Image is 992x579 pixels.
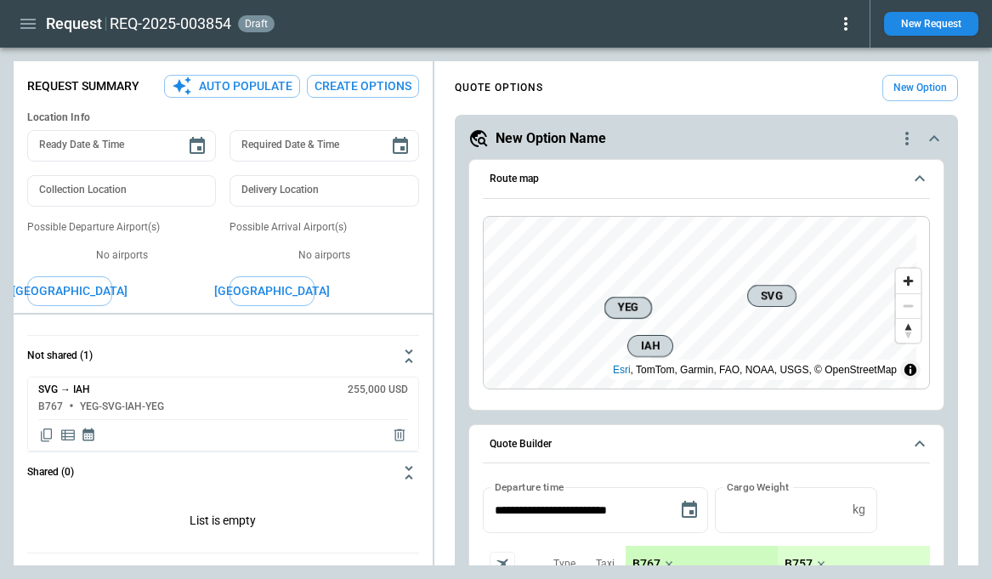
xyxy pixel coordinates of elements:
[180,129,214,163] button: Choose date
[27,79,139,94] p: Request Summary
[348,384,408,395] h6: 255,000 USD
[612,299,644,316] span: YEG
[27,248,216,263] p: No airports
[38,427,55,444] span: Copy quote content
[383,129,417,163] button: Choose date
[490,173,539,184] h6: Route map
[27,336,419,377] button: Not shared (1)
[391,427,408,444] span: Delete quote
[38,384,90,395] h6: SVG → IAH
[853,502,865,517] p: kg
[60,427,77,444] span: Display detailed quote content
[27,452,419,493] button: Shared (0)
[672,493,706,527] button: Choose date, selected date is Sep 17, 2025
[496,129,606,148] h5: New Option Name
[490,552,515,577] span: Aircraft selection
[110,14,231,34] h2: REQ-2025-003854
[490,439,552,450] h6: Quote Builder
[900,360,921,380] summary: Toggle attribution
[483,216,930,389] div: Route map
[46,14,102,34] h1: Request
[27,467,74,478] h6: Shared (0)
[230,220,418,235] p: Possible Arrival Airport(s)
[495,480,564,494] label: Departure time
[882,75,958,101] button: New Option
[896,318,921,343] button: Reset bearing to north
[596,557,615,571] p: Taxi
[27,220,216,235] p: Possible Departure Airport(s)
[483,425,930,464] button: Quote Builder
[27,493,419,553] p: List is empty
[241,18,271,30] span: draft
[484,217,916,389] canvas: Map
[896,269,921,293] button: Zoom in
[455,84,543,92] h4: QUOTE OPTIONS
[755,287,789,304] span: SVG
[27,350,93,361] h6: Not shared (1)
[81,427,96,444] span: Display quote schedule
[884,12,978,36] button: New Request
[38,401,63,412] h6: B767
[896,293,921,318] button: Zoom out
[613,364,631,376] a: Esri
[483,160,930,199] button: Route map
[307,75,419,98] button: Create Options
[27,111,419,124] h6: Location Info
[727,480,789,494] label: Cargo Weight
[27,276,112,306] button: [GEOGRAPHIC_DATA]
[613,361,897,378] div: , TomTom, Garmin, FAO, NOAA, USGS, © OpenStreetMap
[897,128,917,149] div: quote-option-actions
[632,557,660,571] p: B767
[468,128,944,149] button: New Option Namequote-option-actions
[553,557,575,571] p: Type
[80,401,164,412] h6: YEG-SVG-IAH-YEG
[785,557,813,571] p: B757
[635,338,666,355] span: IAH
[164,75,300,98] button: Auto Populate
[230,276,315,306] button: [GEOGRAPHIC_DATA]
[27,377,419,451] div: Not shared (1)
[230,248,418,263] p: No airports
[27,493,419,553] div: Not shared (1)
